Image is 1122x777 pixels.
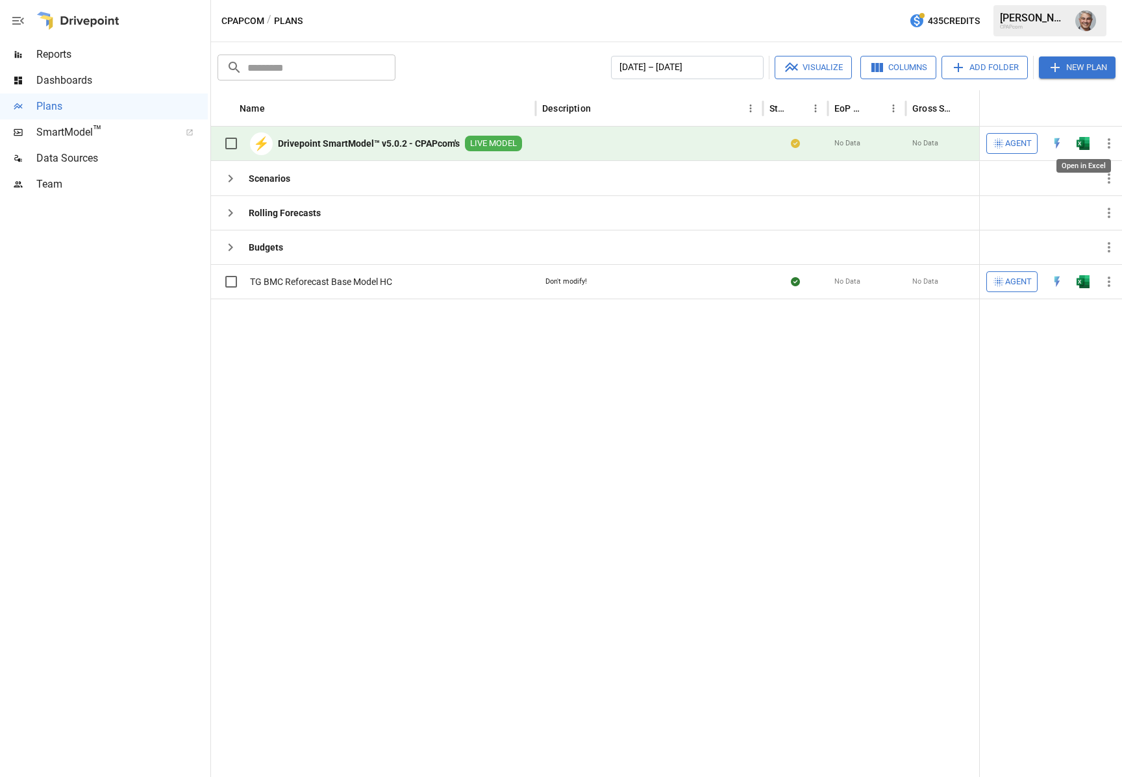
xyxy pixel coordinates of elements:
[806,99,825,117] button: Status column menu
[1005,136,1032,151] span: Agent
[36,73,208,88] span: Dashboards
[860,56,936,79] button: Columns
[1077,137,1090,150] div: Open in Excel
[791,275,800,288] div: Sync complete
[1067,3,1104,39] button: Joe Megibow
[866,99,884,117] button: Sort
[1056,159,1111,173] div: Open in Excel
[742,99,760,117] button: Description column menu
[36,99,208,114] span: Plans
[1051,275,1064,288] div: Open in Quick Edit
[592,99,610,117] button: Sort
[928,13,980,29] span: 435 Credits
[249,206,321,219] b: Rolling Forecasts
[1039,56,1116,79] button: New Plan
[250,132,273,155] div: ⚡
[912,138,938,149] span: No Data
[834,103,865,114] div: EoP Cash
[834,138,860,149] span: No Data
[904,9,985,33] button: 435Credits
[941,56,1028,79] button: Add Folder
[542,103,591,114] div: Description
[834,277,860,287] span: No Data
[1075,10,1096,31] img: Joe Megibow
[1051,137,1064,150] div: Open in Quick Edit
[769,103,787,114] div: Status
[36,177,208,192] span: Team
[1051,137,1064,150] img: quick-edit-flash.b8aec18c.svg
[975,99,993,117] button: Gross Sales column menu
[884,99,903,117] button: EoP Cash column menu
[1005,275,1032,290] span: Agent
[1077,275,1090,288] img: excel-icon.76473adf.svg
[249,241,283,254] b: Budgets
[986,271,1038,292] button: Agent
[36,151,208,166] span: Data Sources
[912,277,938,287] span: No Data
[1077,137,1090,150] img: excel-icon.76473adf.svg
[36,47,208,62] span: Reports
[278,137,460,150] b: Drivepoint SmartModel™ v5.0.2 - CPAPcom's
[267,13,271,29] div: /
[545,277,587,287] div: Don't modify!
[465,138,522,150] span: LIVE MODEL
[221,13,264,29] button: CPAPcom
[1000,24,1067,30] div: CPAPcom
[1077,275,1090,288] div: Open in Excel
[775,56,852,79] button: Visualize
[266,99,284,117] button: Sort
[36,125,171,140] span: SmartModel
[611,56,764,79] button: [DATE] – [DATE]
[1104,99,1122,117] button: Sort
[93,123,102,139] span: ™
[249,172,290,185] b: Scenarios
[250,275,392,288] span: TG BMC Reforecast Base Model HC
[986,133,1038,154] button: Agent
[1000,12,1067,24] div: [PERSON_NAME]
[240,103,265,114] div: Name
[957,99,975,117] button: Sort
[788,99,806,117] button: Sort
[912,103,956,114] div: Gross Sales
[1051,275,1064,288] img: quick-edit-flash.b8aec18c.svg
[791,137,800,150] div: Your plan has changes in Excel that are not reflected in the Drivepoint Data Warehouse, select "S...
